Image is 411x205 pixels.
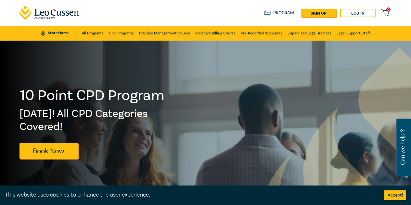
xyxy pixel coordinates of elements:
[139,26,190,41] a: Practice Management Course
[195,26,236,41] a: Medicare Billing Course
[5,191,375,199] div: This website uses cookies to enhance the user experience.
[41,30,75,36] a: Store Home
[19,87,165,104] h1: 10 Point CPD Program
[384,190,406,200] button: Accept cookies
[386,7,391,12] span: 0
[400,122,406,172] span: Can we help ?
[264,10,294,16] a: Program
[241,26,282,41] a: Pre-Recorded Webcasts
[109,26,134,41] a: CPD Programs
[337,26,370,41] a: Legal Support Staff
[301,9,336,17] a: sign up
[340,9,376,17] a: Log in
[19,143,78,159] a: Book Now
[288,26,331,41] a: Supervised Legal Trainees
[82,26,104,41] a: All Programs
[19,107,165,133] h2: [DATE]! All CPD Categories Covered!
